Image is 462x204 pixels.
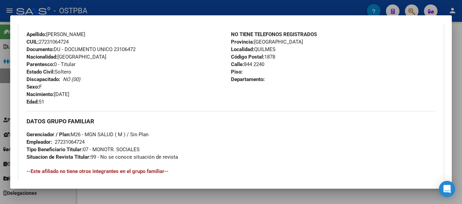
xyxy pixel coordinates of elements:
strong: Calle: [231,61,244,67]
strong: Departamento: [231,76,265,82]
strong: Piso: [231,69,243,75]
h4: --Este afiliado no tiene otros integrantes en el grupo familiar-- [26,168,436,175]
strong: NO TIENE TELEFONOS REGISTRADOS [231,31,317,37]
span: M26 - MGN SALUD ( M ) / Sin Plan [26,131,148,138]
strong: Discapacitado: [26,76,60,82]
strong: Parentesco: [26,61,54,67]
div: 27231064724 [55,138,85,146]
span: [GEOGRAPHIC_DATA] [26,54,106,60]
span: 1878 [231,54,275,60]
span: Soltero [26,69,71,75]
span: 27231064724 [26,39,69,45]
strong: Apellido: [26,31,46,37]
span: QUILMES [231,46,276,52]
span: 844 2240 [231,61,264,67]
span: 99 - No se conoce situación de revista [26,154,178,160]
h3: DATOS GRUPO FAMILIAR [26,117,436,125]
span: DU - DOCUMENTO UNICO 23106472 [26,46,136,52]
span: 51 [26,99,44,105]
span: [DATE] [26,91,69,97]
div: Open Intercom Messenger [439,181,455,197]
strong: Estado Civil: [26,69,55,75]
span: [PERSON_NAME] [26,31,85,37]
span: 0 - Titular [26,61,75,67]
span: [GEOGRAPHIC_DATA] [231,39,303,45]
strong: Sexo: [26,84,39,90]
strong: Gerenciador / Plan: [26,131,71,138]
strong: Situacion de Revista Titular: [26,154,91,160]
span: 07 - MONOTR. SOCIALES [26,146,140,153]
strong: Nacionalidad: [26,54,57,60]
strong: Edad: [26,99,39,105]
strong: Provincia: [231,39,254,45]
strong: Empleador: [26,139,52,145]
strong: Código Postal: [231,54,264,60]
span: F [26,84,42,90]
strong: Nacimiento: [26,91,54,97]
strong: CUIL: [26,39,39,45]
strong: Documento: [26,46,54,52]
strong: Localidad: [231,46,254,52]
i: NO (00) [63,76,80,82]
strong: Tipo Beneficiario Titular: [26,146,83,153]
